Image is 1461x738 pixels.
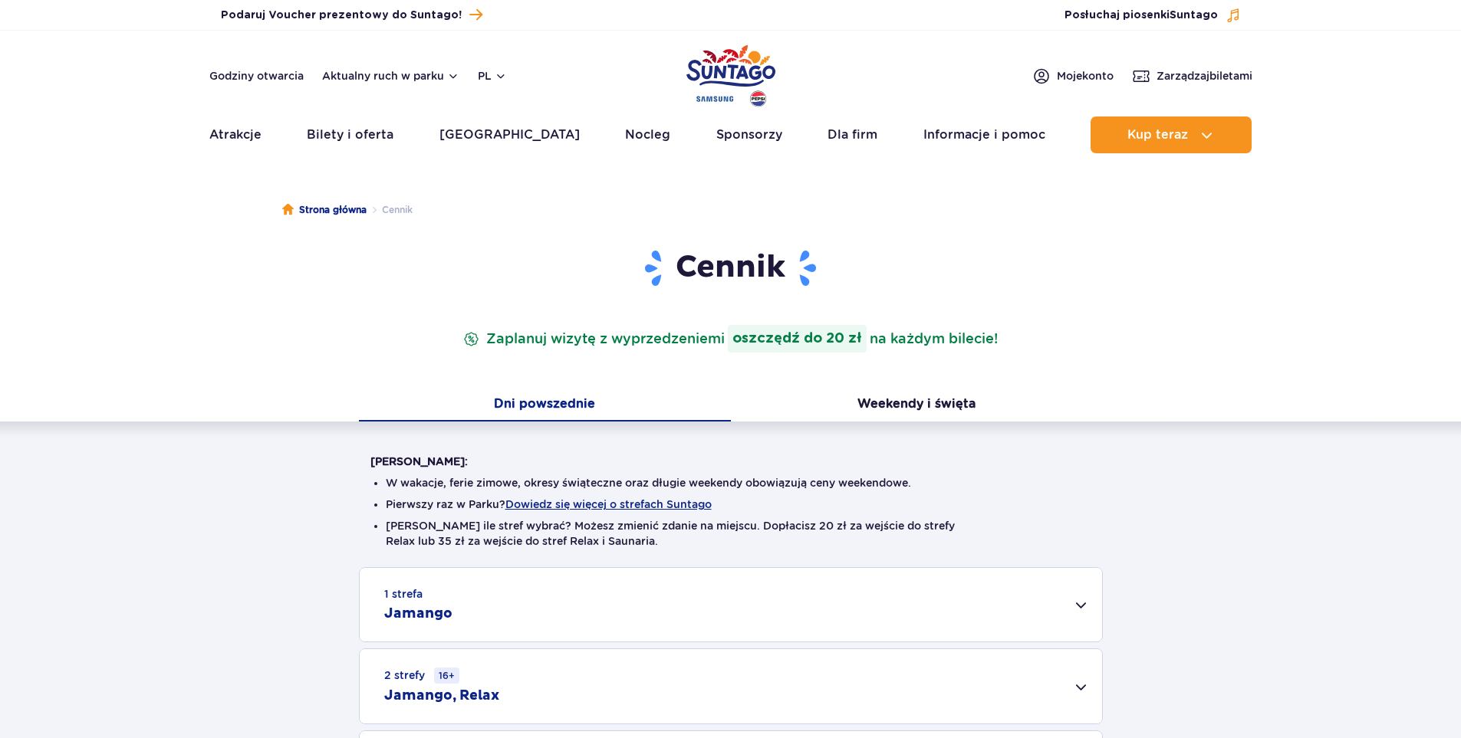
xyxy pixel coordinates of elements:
a: Park of Poland [686,38,775,109]
li: Pierwszy raz w Parku? [386,497,1076,512]
small: 1 strefa [384,586,423,602]
li: Cennik [367,202,413,218]
button: Posłuchaj piosenkiSuntago [1064,8,1241,23]
h1: Cennik [370,248,1091,288]
button: Dni powszednie [359,389,731,421]
li: [PERSON_NAME] ile stref wybrać? Możesz zmienić zdanie na miejscu. Dopłacisz 20 zł za wejście do s... [386,518,1076,549]
a: Godziny otwarcia [209,68,304,84]
button: Kup teraz [1091,116,1252,153]
button: pl [478,68,507,84]
h2: Jamango, Relax [384,687,499,705]
a: Informacje i pomoc [923,116,1045,153]
a: Atrakcje [209,116,262,153]
p: Zaplanuj wizytę z wyprzedzeniem na każdym bilecie! [460,325,1001,353]
strong: [PERSON_NAME]: [370,455,468,467]
a: Dla firm [828,116,877,153]
span: Posłuchaj piosenki [1064,8,1218,23]
a: Nocleg [625,116,670,153]
strong: oszczędź do 20 zł [728,325,867,353]
li: W wakacje, ferie zimowe, okresy świąteczne oraz długie weekendy obowiązują ceny weekendowe. [386,475,1076,490]
button: Aktualny ruch w parku [322,70,459,82]
span: Podaruj Voucher prezentowy do Suntago! [221,8,462,23]
a: Zarządzajbiletami [1132,67,1252,85]
button: Weekendy i święta [731,389,1103,421]
span: Zarządzaj biletami [1157,68,1252,84]
small: 2 strefy [384,667,459,684]
a: Sponsorzy [716,116,782,153]
span: Suntago [1170,10,1218,21]
a: Podaruj Voucher prezentowy do Suntago! [221,5,482,25]
a: Strona główna [282,202,367,218]
span: Moje konto [1057,68,1114,84]
a: Bilety i oferta [307,116,393,153]
small: 16+ [434,667,459,684]
a: Mojekonto [1032,67,1114,85]
h2: Jamango [384,605,452,623]
a: [GEOGRAPHIC_DATA] [439,116,580,153]
button: Dowiedz się więcej o strefach Suntago [505,498,712,510]
span: Kup teraz [1127,128,1188,142]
